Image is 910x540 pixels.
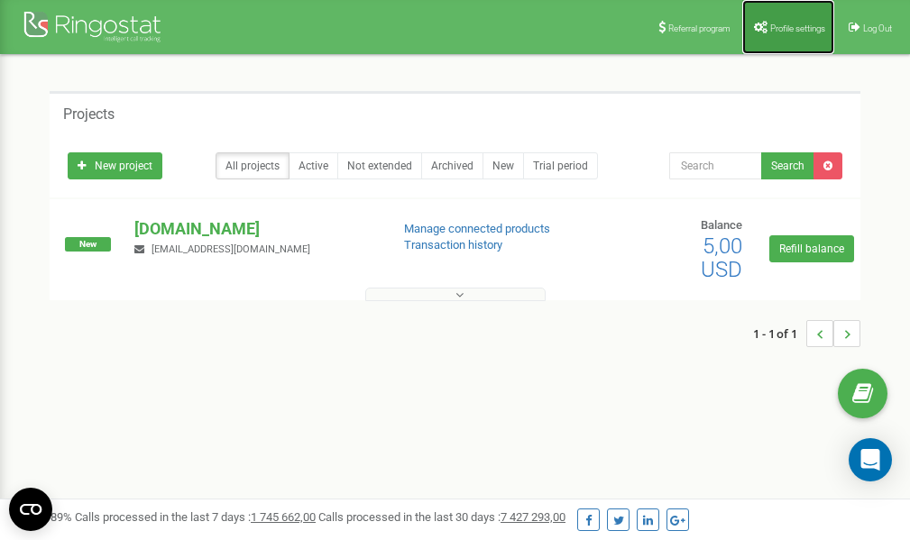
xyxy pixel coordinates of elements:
[668,23,731,33] span: Referral program
[404,238,502,252] a: Transaction history
[68,152,162,179] a: New project
[289,152,338,179] a: Active
[216,152,290,179] a: All projects
[753,320,806,347] span: 1 - 1 of 1
[501,510,565,524] u: 7 427 293,00
[769,235,854,262] a: Refill balance
[134,217,374,241] p: [DOMAIN_NAME]
[318,510,565,524] span: Calls processed in the last 30 days :
[421,152,483,179] a: Archived
[65,237,111,252] span: New
[701,218,742,232] span: Balance
[337,152,422,179] a: Not extended
[849,438,892,481] div: Open Intercom Messenger
[523,152,598,179] a: Trial period
[152,243,310,255] span: [EMAIL_ADDRESS][DOMAIN_NAME]
[9,488,52,531] button: Open CMP widget
[761,152,814,179] button: Search
[404,222,550,235] a: Manage connected products
[770,23,825,33] span: Profile settings
[63,106,115,123] h5: Projects
[483,152,524,179] a: New
[669,152,762,179] input: Search
[863,23,892,33] span: Log Out
[753,302,860,365] nav: ...
[701,233,742,282] span: 5,00 USD
[251,510,316,524] u: 1 745 662,00
[75,510,316,524] span: Calls processed in the last 7 days :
